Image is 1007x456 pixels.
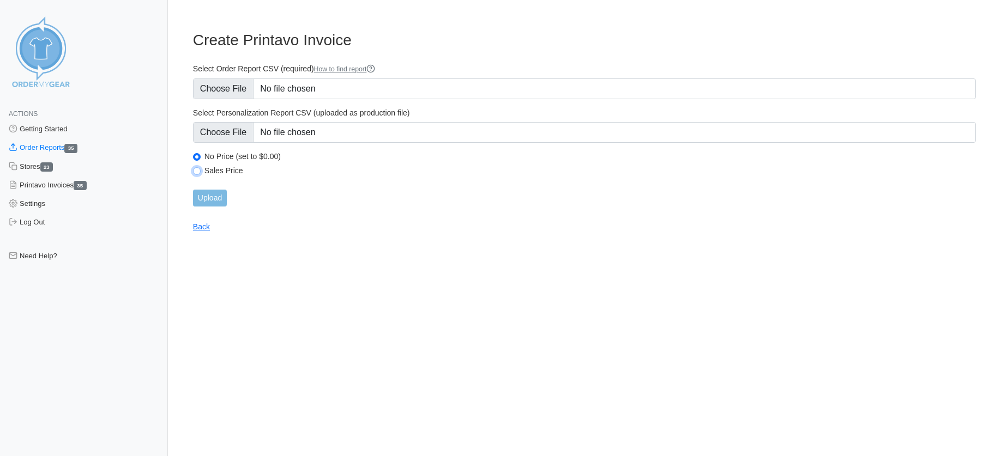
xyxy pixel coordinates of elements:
a: Back [193,222,210,231]
label: Sales Price [204,166,976,175]
label: Select Personalization Report CSV (uploaded as production file) [193,108,976,118]
span: 35 [74,181,87,190]
span: 23 [40,162,53,172]
label: Select Order Report CSV (required) [193,64,976,74]
h3: Create Printavo Invoice [193,31,976,50]
span: Actions [9,110,38,118]
a: How to find report [314,65,376,73]
span: 35 [64,144,77,153]
label: No Price (set to $0.00) [204,151,976,161]
input: Upload [193,190,227,206]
